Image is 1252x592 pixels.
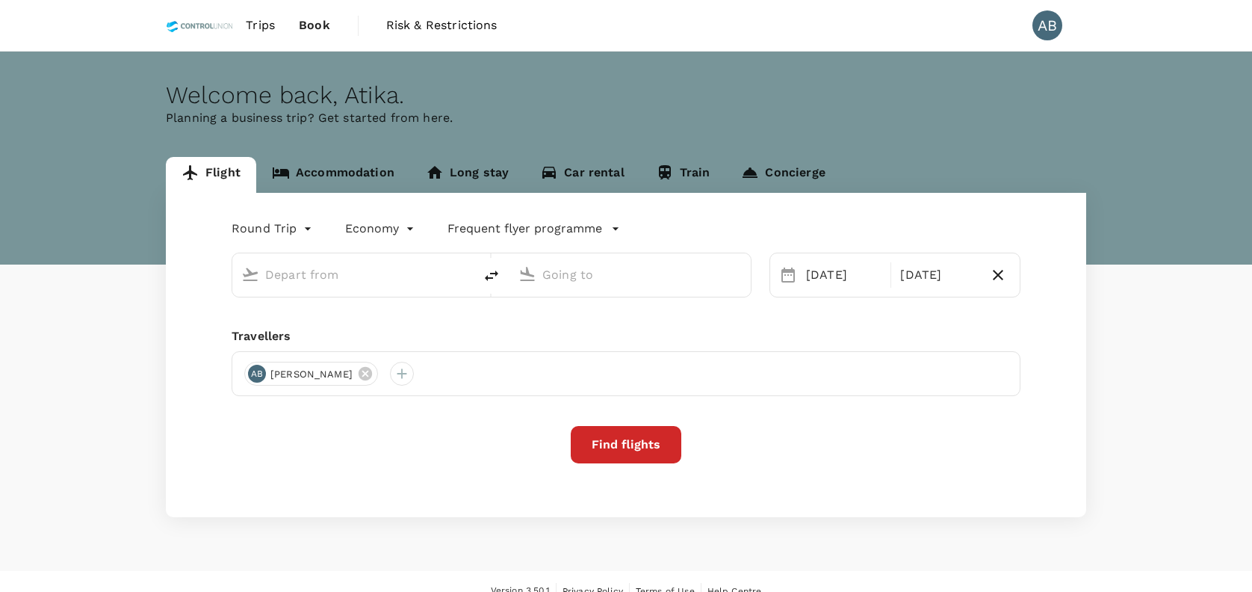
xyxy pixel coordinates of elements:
div: AB[PERSON_NAME] [244,362,378,386]
div: [DATE] [800,260,887,290]
input: Going to [542,263,719,286]
span: Trips [246,16,275,34]
div: AB [248,365,266,383]
span: Risk & Restrictions [386,16,498,34]
div: AB [1032,10,1062,40]
p: Planning a business trip? Get started from here. [166,109,1086,127]
span: Book [299,16,330,34]
p: Frequent flyer programme [447,220,602,238]
button: Open [740,273,743,276]
span: [PERSON_NAME] [261,367,362,382]
a: Long stay [410,157,524,193]
button: Frequent flyer programme [447,220,620,238]
div: Travellers [232,327,1020,345]
a: Flight [166,157,256,193]
a: Car rental [524,157,640,193]
button: delete [474,258,509,294]
button: Open [463,273,466,276]
button: Find flights [571,426,681,463]
input: Depart from [265,263,442,286]
div: Welcome back , Atika . [166,81,1086,109]
img: Control Union Malaysia Sdn. Bhd. [166,9,234,42]
div: Round Trip [232,217,315,241]
a: Concierge [725,157,840,193]
a: Accommodation [256,157,410,193]
div: [DATE] [894,260,982,290]
div: Economy [345,217,418,241]
a: Train [640,157,726,193]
